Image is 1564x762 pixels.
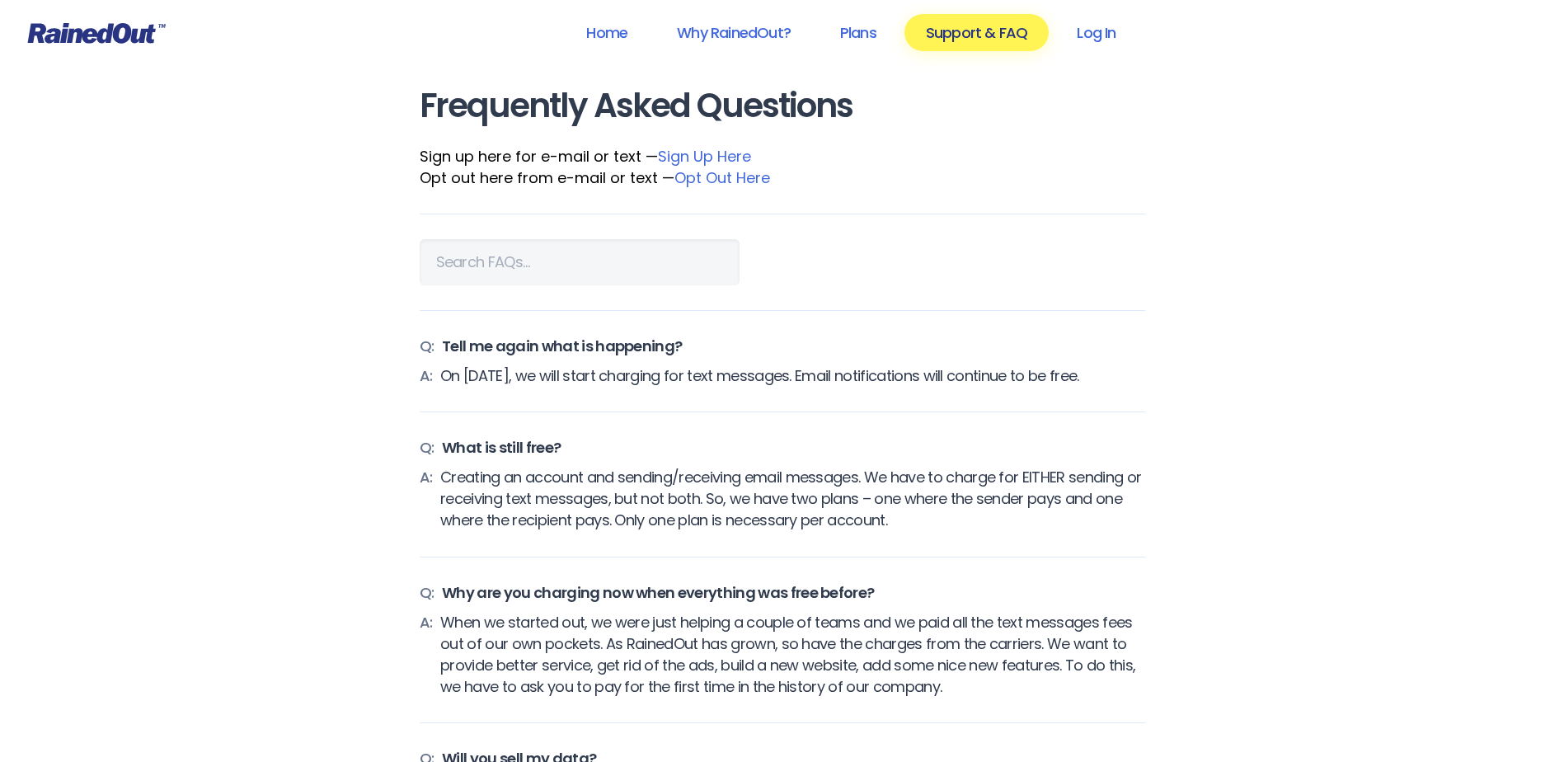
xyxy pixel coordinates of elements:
div: Opt out here from e-mail or text — [420,167,1145,189]
span: Q: [420,582,434,604]
span: A: [420,467,433,531]
span: Tell me again what is happening? [442,336,682,357]
h1: Frequently Asked Questions [420,87,1145,125]
span: When we started out, we were just helping a couple of teams and we paid all the text messages fee... [440,612,1144,698]
a: Plans [819,14,898,51]
a: Why RainedOut? [655,14,812,51]
a: Log In [1055,14,1137,51]
span: Why are you charging now when everything was free before? [442,582,874,604]
span: A: [420,612,433,698]
input: Search FAQs… [420,239,740,285]
a: Support & FAQ [904,14,1049,51]
span: On [DATE], we will start charging for text messages. Email notifications will continue to be free. [440,365,1078,387]
a: Sign Up Here [658,146,751,167]
a: Home [565,14,649,51]
span: Q: [420,336,434,357]
span: Q: [420,437,434,459]
a: Opt Out Here [674,167,770,188]
span: A: [420,365,433,387]
div: Sign up here for e-mail or text — [420,146,1145,167]
span: Creating an account and sending/receiving email messages. We have to charge for EITHER sending or... [440,467,1144,531]
span: What is still free? [442,437,561,459]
